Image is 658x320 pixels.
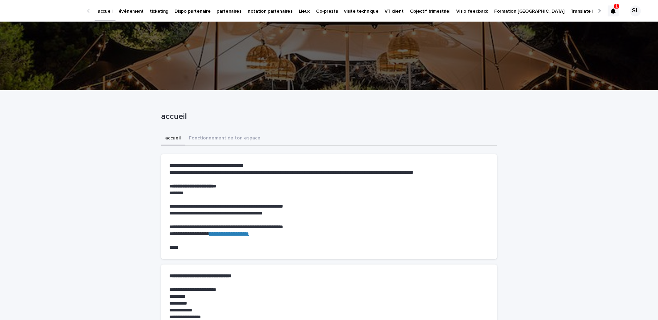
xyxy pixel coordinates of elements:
p: accueil [161,112,494,122]
p: 1 [616,4,618,9]
button: Fonctionnement de ton espace [185,132,265,146]
button: accueil [161,132,185,146]
div: 1 [608,5,619,16]
img: Ls34BcGeRexTGTNfXpUC [14,4,80,18]
div: SL [630,5,641,16]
